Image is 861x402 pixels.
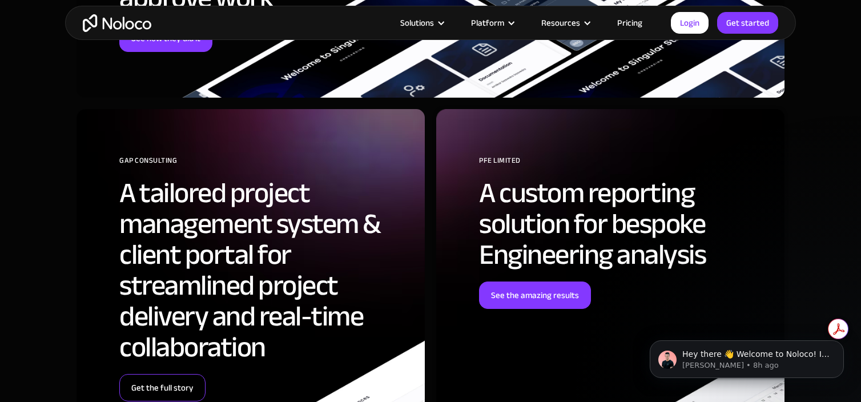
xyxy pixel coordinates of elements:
[83,14,151,32] a: home
[479,152,767,178] div: PFE Limited
[603,15,657,30] a: Pricing
[717,12,778,34] a: Get started
[541,15,580,30] div: Resources
[479,282,591,309] a: See the amazing results
[119,374,206,401] a: Get the full story
[119,152,408,178] div: GAP Consulting
[633,316,861,396] iframe: Intercom notifications message
[527,15,603,30] div: Resources
[479,178,767,270] h2: A custom reporting solution for bespoke Engineering analysis
[386,15,457,30] div: Solutions
[471,15,504,30] div: Platform
[457,15,527,30] div: Platform
[119,178,408,363] h2: A tailored project management system & client portal for streamlined project delivery and real-ti...
[671,12,709,34] a: Login
[400,15,434,30] div: Solutions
